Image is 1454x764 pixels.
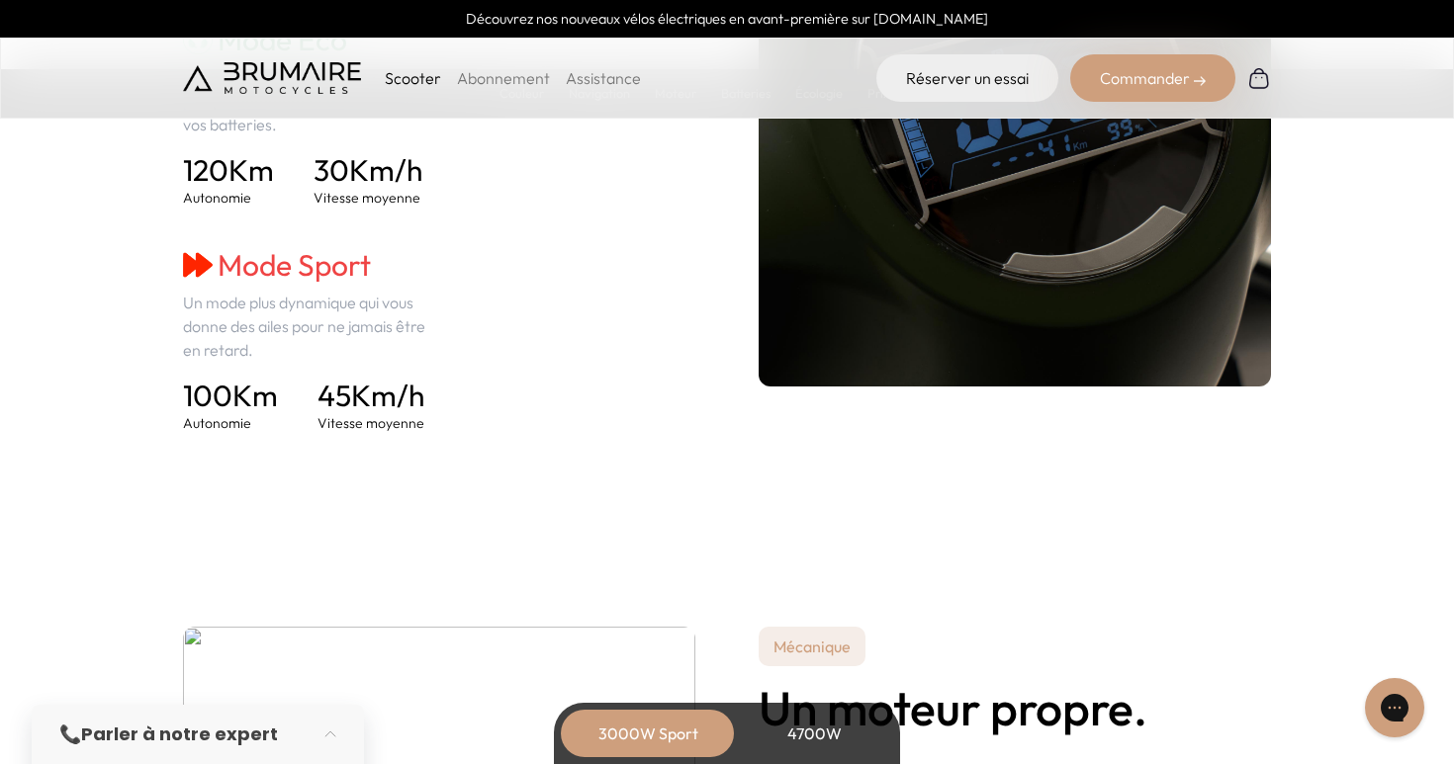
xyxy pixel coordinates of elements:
iframe: Gorgias live chat messenger [1355,671,1434,744]
span: 45 [318,377,351,414]
div: Commander [1070,54,1235,102]
p: Scooter [385,66,441,90]
a: Assistance [566,68,641,88]
p: Autonomie [183,188,274,208]
h4: Km/h [314,152,422,188]
h4: Km [183,152,274,188]
p: Vitesse moyenne [318,413,424,433]
h4: Km/h [318,378,424,413]
span: 100 [183,377,232,414]
p: Vitesse moyenne [314,188,422,208]
span: 120 [183,151,228,189]
a: Réserver un essai [876,54,1058,102]
h2: Un moteur propre. [759,682,1271,734]
img: Brumaire Motocycles [183,62,361,94]
p: Un mode plus dynamique qui vous donne des ailes pour ne jamais être en retard. [183,291,439,362]
img: Panier [1247,66,1271,90]
h3: Mode Sport [183,247,439,283]
img: mode-sport.png [183,250,213,280]
h4: Km [183,378,278,413]
div: 4700W [735,710,893,757]
span: 30 [314,151,349,189]
img: right-arrow-2.png [1194,75,1206,87]
p: Mécanique [759,627,865,666]
a: Abonnement [457,68,550,88]
div: 3000W Sport [569,710,727,757]
p: Autonomie [183,413,278,433]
